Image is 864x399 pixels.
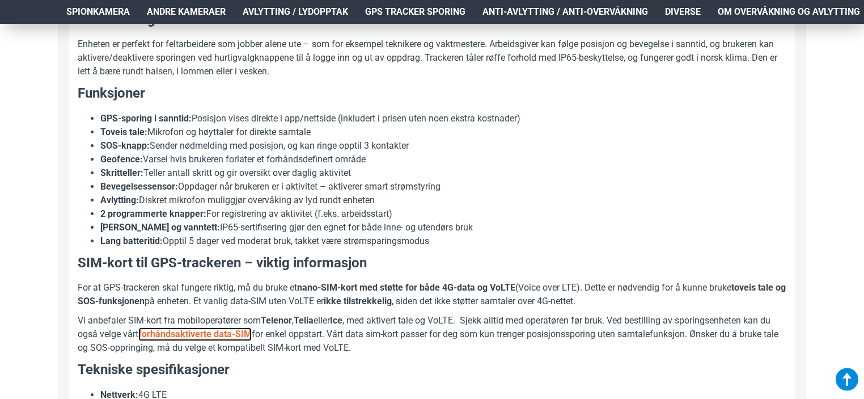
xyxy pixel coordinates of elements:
[100,195,139,205] strong: Avlytting:
[100,166,786,180] li: Teller antall skritt og gir oversikt over daglig aktivitet
[365,5,465,19] span: GPS Tracker Sporing
[78,314,786,355] p: Vi anbefaler SIM-kort fra mobiloperatører som , eller , med aktivert tale og VoLTE. Sjekk alltid ...
[100,234,786,248] li: Opptil 5 dager ved moderat bruk, takket være strømsparingsmodus
[718,5,860,19] span: Om overvåkning og avlytting
[482,5,648,19] span: Anti-avlytting / Anti-overvåkning
[100,221,786,234] li: IP65-sertifisering gjør den egnet for både inne- og utendørs bruk
[100,140,150,151] strong: SOS-knapp:
[100,125,786,139] li: Mikrofon og høyttaler for direkte samtale
[100,207,786,221] li: For registrering av aktivitet (f.eks. arbeidsstart)
[665,5,701,19] span: Diverse
[100,113,192,124] strong: GPS-sporing i sanntid:
[100,180,786,194] li: Oppdager når brukeren er i aktivitet – aktiverer smart strømstyring
[294,315,314,326] strong: Telia
[261,315,292,326] strong: Telenor
[100,153,786,166] li: Varsel hvis brukeren forlater et forhåndsdefinert område
[100,154,143,165] strong: Geofence:
[78,281,786,308] p: For at GPS-trackeren skal fungere riktig, må du bruke et (Voice over LTE). Dette er nødvendig for...
[138,329,252,339] u: forhåndsaktiverte data-SIM
[66,5,130,19] span: Spionkamera
[297,282,515,293] strong: nano-SIM-kort med støtte for både 4G-data og VoLTE
[78,360,786,380] h3: Tekniske spesifikasjoner
[78,84,786,103] h3: Funksjoner
[78,37,786,78] p: Enheten er perfekt for feltarbeidere som jobber alene ute – som for eksempel teknikere og vaktmes...
[330,315,342,326] strong: Ice
[138,327,252,341] a: forhåndsaktiverte data-SIM
[100,167,143,178] strong: Skritteller:
[243,5,348,19] span: Avlytting / Lydopptak
[100,127,147,137] strong: Toveis tale:
[78,254,786,273] h3: SIM-kort til GPS-trackeren – viktig informasjon
[100,236,163,246] strong: Lang batteritid:
[100,181,178,192] strong: Bevegelsessensor:
[147,5,226,19] span: Andre kameraer
[324,296,392,306] strong: ikke tilstrekkelig
[100,222,220,233] strong: [PERSON_NAME] og vanntett:
[100,208,206,219] strong: 2 programmerte knapper:
[100,112,786,125] li: Posisjon vises direkte i app/nettside (inkludert i prisen uten noen ekstra kostnader)
[100,194,786,207] li: Diskret mikrofon muliggjør overvåking av lyd rundt enheten
[100,139,786,153] li: Sender nødmelding med posisjon, og kan ringe opptil 3 kontakter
